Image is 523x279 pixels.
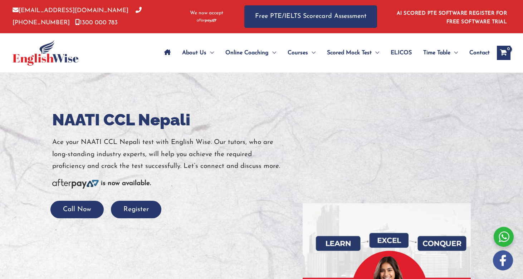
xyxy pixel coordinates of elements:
[244,5,377,28] a: Free PTE/IELTS Scorecard Assessment
[75,20,118,26] a: 1300 000 783
[111,206,161,213] a: Register
[13,40,79,66] img: cropped-ew-logo
[190,10,223,17] span: We now accept
[450,40,458,65] span: Menu Toggle
[197,19,216,23] img: Afterpay-Logo
[493,250,513,270] img: white-facebook.png
[423,40,450,65] span: Time Table
[464,40,490,65] a: Contact
[497,46,510,60] a: View Shopping Cart, empty
[308,40,316,65] span: Menu Toggle
[182,40,206,65] span: About Us
[52,109,292,131] h1: NAATI CCL Nepali
[220,40,282,65] a: Online CoachingMenu Toggle
[13,8,128,14] a: [EMAIL_ADDRESS][DOMAIN_NAME]
[397,11,507,25] a: AI SCORED PTE SOFTWARE REGISTER FOR FREE SOFTWARE TRIAL
[282,40,321,65] a: CoursesMenu Toggle
[101,180,151,187] b: is now available.
[111,201,161,218] button: Register
[206,40,214,65] span: Menu Toggle
[321,40,385,65] a: Scored Mock TestMenu Toggle
[417,40,464,65] a: Time TableMenu Toggle
[52,179,99,189] img: Afterpay-Logo
[372,40,379,65] span: Menu Toggle
[288,40,308,65] span: Courses
[13,8,142,25] a: [PHONE_NUMBER]
[52,136,292,172] p: Ace your NAATI CCL Nepali test with English Wise. Our tutors, who are long-standing industry expe...
[327,40,372,65] span: Scored Mock Test
[269,40,276,65] span: Menu Toggle
[225,40,269,65] span: Online Coaching
[392,5,510,28] aside: Header Widget 1
[158,40,490,65] nav: Site Navigation: Main Menu
[50,206,104,213] a: Call Now
[176,40,220,65] a: About UsMenu Toggle
[391,40,412,65] span: ELICOS
[50,201,104,218] button: Call Now
[469,40,490,65] span: Contact
[385,40,417,65] a: ELICOS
